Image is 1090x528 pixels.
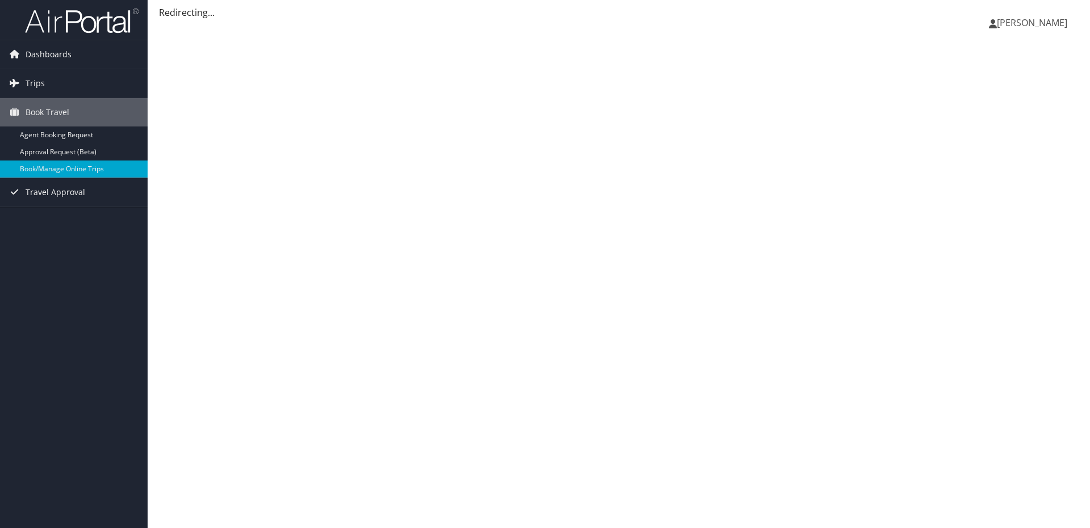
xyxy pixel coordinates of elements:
[997,16,1067,29] span: [PERSON_NAME]
[26,69,45,98] span: Trips
[26,98,69,126] span: Book Travel
[989,6,1079,40] a: [PERSON_NAME]
[25,7,139,34] img: airportal-logo.png
[26,40,72,69] span: Dashboards
[26,178,85,206] span: Travel Approval
[159,6,1079,19] div: Redirecting...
